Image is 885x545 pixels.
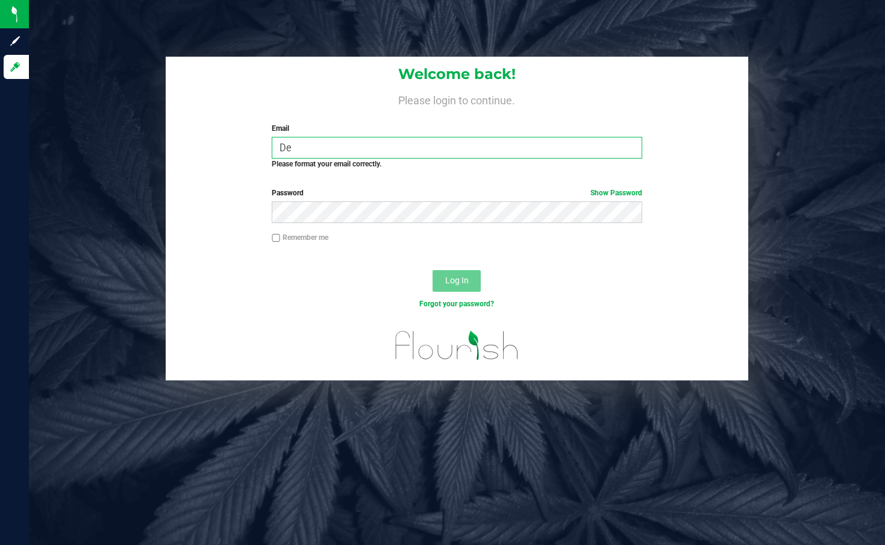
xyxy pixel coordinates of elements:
span: Password [272,189,304,197]
inline-svg: Log in [9,61,21,73]
strong: Please format your email correctly. [272,160,381,168]
img: flourish_logo.svg [384,322,530,369]
label: Email [272,123,642,134]
h4: Please login to continue. [166,92,748,106]
a: Forgot your password? [419,300,494,308]
input: Remember me [272,234,280,242]
button: Log In [433,270,481,292]
a: Show Password [590,189,642,197]
h1: Welcome back! [166,66,748,82]
span: Log In [445,276,469,285]
label: Remember me [272,232,328,243]
inline-svg: Sign up [9,35,21,47]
